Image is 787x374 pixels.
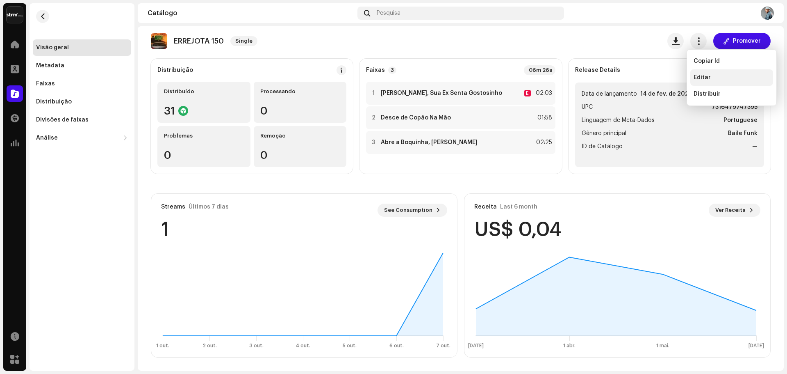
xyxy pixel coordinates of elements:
span: Data de lançamento [582,89,637,99]
text: 1 mai. [656,343,669,348]
strong: Desce de Copão Na Mão [381,115,451,121]
div: Problemas [164,133,244,139]
img: 7a766757-c531-4f69-9689-78ecae1d8629 [151,33,167,49]
div: 02:03 [534,88,552,98]
span: Ver Receita [715,202,746,218]
div: Metadata [36,62,64,69]
div: Faixas [36,80,55,87]
text: 7 out. [436,343,450,348]
text: 3 out. [249,343,264,348]
text: 1 abr. [563,343,575,348]
div: Receita [474,204,497,210]
strong: — [752,142,757,151]
span: Linguagem de Meta-Dados [582,115,655,125]
img: 408b884b-546b-4518-8448-1008f9c76b02 [7,7,23,23]
strong: [PERSON_NAME], Sua Ex Senta Gostosinho [381,90,502,96]
text: [DATE] [468,343,484,349]
span: Pesquisa [377,10,400,16]
span: Single [230,36,257,46]
strong: Baile Funk [728,128,757,138]
div: Distribuição [36,99,72,105]
div: Remoção [260,133,340,139]
re-m-nav-item: Divisões de faixas [33,112,131,128]
strong: Portuguese [723,115,757,125]
text: 5 out. [343,343,357,348]
span: Distribuir [694,91,721,97]
div: Divisões de faixas [36,117,89,123]
div: 02:25 [534,138,552,147]
div: 01:58 [534,113,552,123]
re-m-nav-item: Distribuição [33,94,131,110]
re-m-nav-dropdown: Análise [33,130,131,146]
button: Promover [713,33,771,49]
img: 57896b94-0bdd-4811-877a-2a8f4e956b21 [761,7,774,20]
div: Last 6 month [500,204,537,210]
div: Visão geral [36,44,69,51]
div: E [524,90,531,96]
div: Catálogo [148,10,354,16]
re-m-nav-item: Faixas [33,76,131,92]
re-m-nav-item: Metadata [33,57,131,74]
text: 4 out. [296,343,310,348]
span: Promover [733,33,761,49]
span: Editar [694,74,711,81]
span: See Consumption [384,202,432,218]
p: ERREJOTA 150 [174,37,224,46]
strong: Abre a Boquinha, [PERSON_NAME] [381,139,478,146]
text: 2 out. [202,343,217,348]
div: Análise [36,135,58,141]
text: 1 out. [156,343,169,348]
re-m-nav-item: Visão geral [33,39,131,56]
span: ID de Catálogo [582,142,623,151]
span: Copiar Id [694,58,720,64]
span: Gênero principal [582,128,626,138]
strong: 7316479747395 [712,102,757,112]
button: See Consumption [378,204,447,217]
text: [DATE] [748,343,764,349]
span: UPC [582,102,593,112]
strong: 14 de fev. de 2025 (Meia-noite no mundo) [640,89,757,99]
text: 6 out. [389,343,404,348]
div: Últimos 7 dias [189,204,229,210]
div: Streams [161,204,185,210]
button: Ver Receita [709,204,760,217]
